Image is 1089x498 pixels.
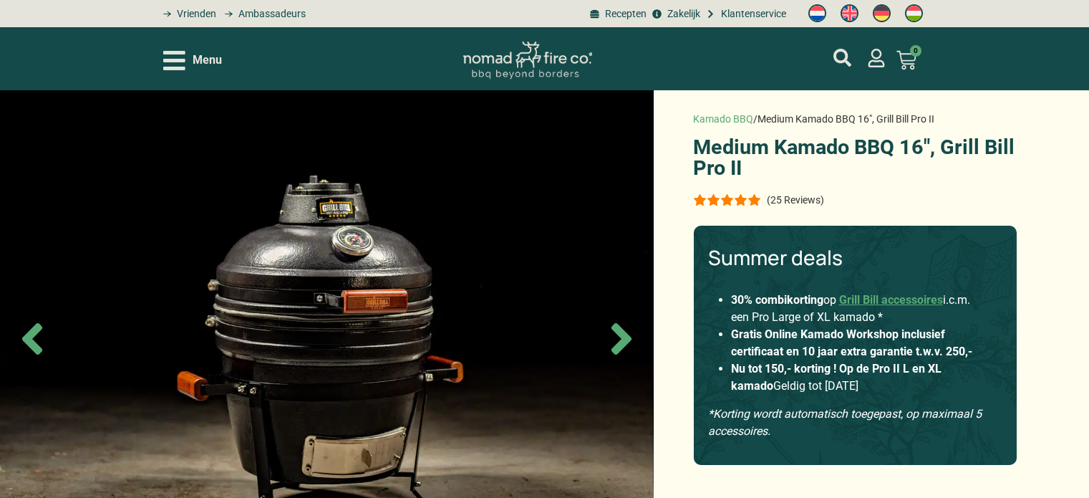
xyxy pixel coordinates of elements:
a: grill bill zakeljk [650,6,700,21]
a: BBQ recepten [588,6,647,21]
div: Open/Close Menu [163,48,222,73]
span: 0 [910,45,921,57]
a: grill bill klantenservice [704,6,786,21]
a: grill bill vrienden [158,6,216,21]
img: Nomad Logo [463,42,592,80]
a: Grill Bill accessoires [839,293,943,307]
span: Menu [193,52,222,69]
li: Geldig tot [DATE] [731,360,980,395]
a: grill bill ambassadors [220,6,306,21]
nav: breadcrumbs [693,112,934,127]
img: Engels [841,4,858,22]
span: / [753,113,758,125]
span: Ambassadeurs [235,6,306,21]
a: Switch to Hongaars [898,1,930,27]
strong: Nu tot 150,- korting ! Op de Pro II L en XL kamado [731,362,942,393]
span: Vrienden [173,6,216,21]
span: Next slide [596,314,647,364]
a: mijn account [867,49,886,67]
img: Nederlands [808,4,826,22]
span: Previous slide [7,314,57,364]
h1: Medium Kamado BBQ 16″, Grill Bill Pro II [693,137,1017,178]
img: Duits [873,4,891,22]
a: Switch to Duits [866,1,898,27]
a: Switch to Engels [833,1,866,27]
em: *Korting wordt automatisch toegepast, op maximaal 5 accessoires. [708,407,982,438]
span: Recepten [601,6,647,21]
strong: Gratis Online Kamado Workshop inclusief certificaat en 10 jaar extra garantie t.w.v. 250,- [731,327,972,358]
span: Klantenservice [717,6,786,21]
strong: 30% combikorting [731,293,823,307]
span: Zakelijk [664,6,700,21]
a: 0 [879,42,934,79]
li: op i.c.m. een Pro Large of XL kamado * [731,292,980,326]
a: Kamado BBQ [693,113,753,125]
a: mijn account [833,49,851,67]
p: (25 Reviews) [767,194,824,206]
span: Medium Kamado BBQ 16″, Grill Bill Pro II [758,113,934,125]
img: Hongaars [905,4,923,22]
h3: Summer deals [708,246,1003,270]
